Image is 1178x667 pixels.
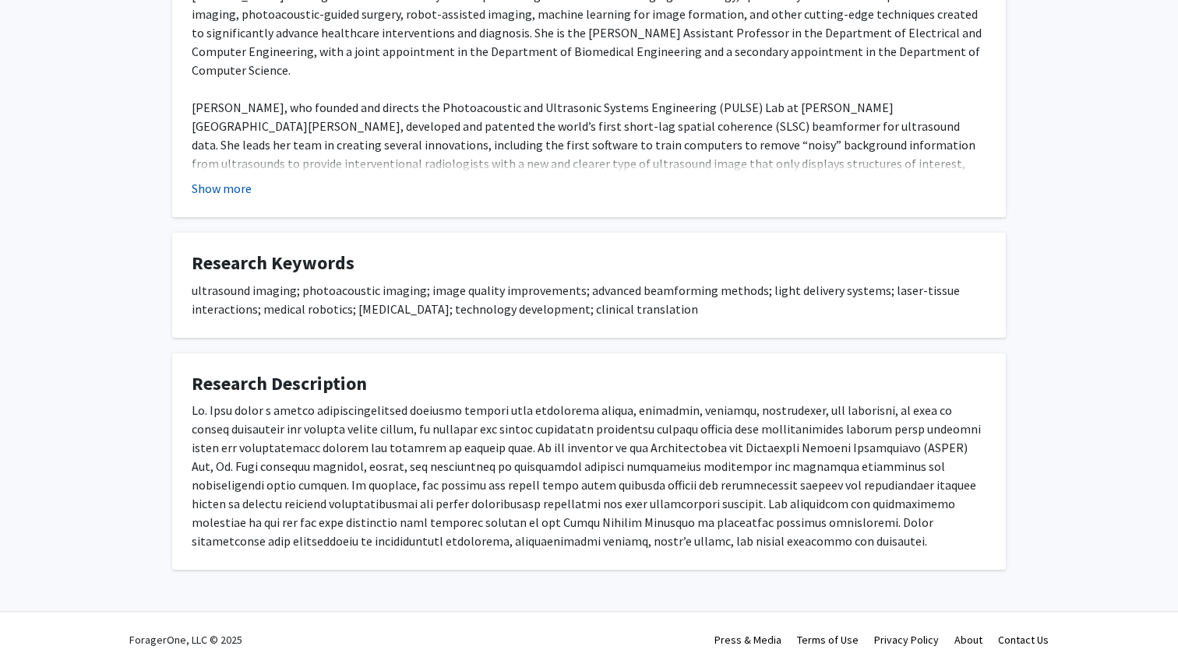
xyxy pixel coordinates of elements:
a: About [954,633,982,647]
a: Terms of Use [797,633,859,647]
h4: Research Keywords [192,252,986,275]
div: ultrasound imaging; photoacoustic imaging; image quality improvements; advanced beamforming metho... [192,281,986,318]
a: Contact Us [998,633,1049,647]
div: Lo. Ipsu dolor s ametco adipiscingelitsed doeiusmo tempori utla etdolorema aliqua, enimadmin, ven... [192,401,986,550]
h4: Research Description [192,373,986,395]
iframe: Chat [12,597,66,655]
a: Press & Media [714,633,781,647]
button: Show more [192,179,252,198]
a: Privacy Policy [874,633,939,647]
div: ForagerOne, LLC © 2025 [129,613,242,667]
